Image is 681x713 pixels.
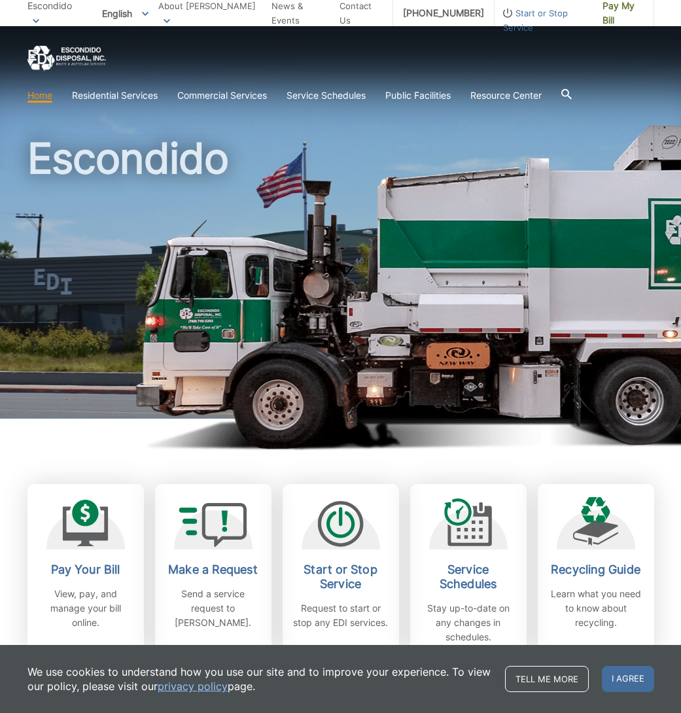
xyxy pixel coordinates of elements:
[27,88,52,103] a: Home
[158,679,228,693] a: privacy policy
[548,563,644,577] h2: Recycling Guide
[27,665,492,693] p: We use cookies to understand how you use our site and to improve your experience. To view our pol...
[27,46,106,71] a: EDCD logo. Return to the homepage.
[470,88,542,103] a: Resource Center
[37,563,134,577] h2: Pay Your Bill
[165,587,262,630] p: Send a service request to [PERSON_NAME].
[92,3,158,24] span: English
[602,666,654,692] span: I agree
[155,484,271,657] a: Make a Request Send a service request to [PERSON_NAME].
[287,88,366,103] a: Service Schedules
[420,563,517,591] h2: Service Schedules
[177,88,267,103] a: Commercial Services
[72,88,158,103] a: Residential Services
[410,484,527,657] a: Service Schedules Stay up-to-date on any changes in schedules.
[548,587,644,630] p: Learn what you need to know about recycling.
[505,666,589,692] a: Tell me more
[27,484,144,657] a: Pay Your Bill View, pay, and manage your bill online.
[420,601,517,644] p: Stay up-to-date on any changes in schedules.
[27,137,654,425] h1: Escondido
[292,601,389,630] p: Request to start or stop any EDI services.
[37,587,134,630] p: View, pay, and manage your bill online.
[292,563,389,591] h2: Start or Stop Service
[385,88,451,103] a: Public Facilities
[165,563,262,577] h2: Make a Request
[538,484,654,657] a: Recycling Guide Learn what you need to know about recycling.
